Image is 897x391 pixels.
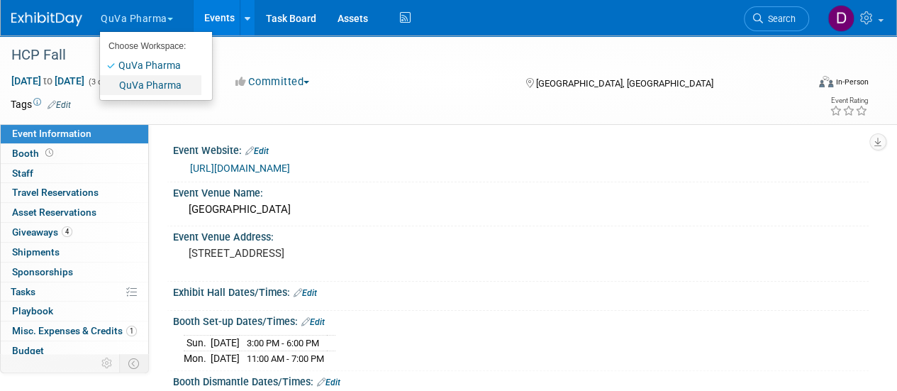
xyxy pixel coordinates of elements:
[1,282,148,302] a: Tasks
[6,43,796,68] div: HCP Fall
[100,75,201,95] a: QuVa Pharma
[12,345,44,356] span: Budget
[184,199,858,221] div: [GEOGRAPHIC_DATA]
[1,321,148,341] a: Misc. Expenses & Credits1
[211,351,240,365] td: [DATE]
[11,75,85,87] span: [DATE] [DATE]
[763,13,796,24] span: Search
[48,100,71,110] a: Edit
[247,338,319,348] span: 3:00 PM - 6:00 PM
[12,325,137,336] span: Misc. Expenses & Credits
[743,74,869,95] div: Event Format
[12,167,33,179] span: Staff
[211,335,240,351] td: [DATE]
[100,37,201,55] li: Choose Workspace:
[1,263,148,282] a: Sponsorships
[294,288,317,298] a: Edit
[12,246,60,258] span: Shipments
[43,148,56,158] span: Booth not reserved yet
[120,354,149,373] td: Toggle Event Tabs
[173,182,869,200] div: Event Venue Name:
[1,183,148,202] a: Travel Reservations
[189,247,447,260] pre: [STREET_ADDRESS]
[828,5,854,32] img: Danielle Mitchell
[173,140,869,158] div: Event Website:
[100,55,201,75] a: QuVa Pharma
[173,226,869,244] div: Event Venue Address:
[230,75,315,89] button: Committed
[830,97,868,104] div: Event Rating
[12,266,73,277] span: Sponsorships
[819,76,833,87] img: Format-Inperson.png
[12,226,72,238] span: Giveaways
[11,286,35,297] span: Tasks
[245,146,269,156] a: Edit
[173,282,869,300] div: Exhibit Hall Dates/Times:
[1,243,148,262] a: Shipments
[317,378,340,387] a: Edit
[1,223,148,242] a: Giveaways4
[12,128,91,139] span: Event Information
[535,78,713,89] span: [GEOGRAPHIC_DATA], [GEOGRAPHIC_DATA]
[95,354,120,373] td: Personalize Event Tab Strip
[1,302,148,321] a: Playbook
[1,124,148,143] a: Event Information
[126,326,137,336] span: 1
[184,335,211,351] td: Sun.
[301,317,325,327] a: Edit
[1,164,148,183] a: Staff
[12,148,56,159] span: Booth
[41,75,55,87] span: to
[1,144,148,163] a: Booth
[12,305,53,316] span: Playbook
[12,187,99,198] span: Travel Reservations
[1,341,148,360] a: Budget
[247,353,324,364] span: 11:00 AM - 7:00 PM
[1,203,148,222] a: Asset Reservations
[173,311,869,329] div: Booth Set-up Dates/Times:
[173,371,869,390] div: Booth Dismantle Dates/Times:
[190,163,290,174] a: [URL][DOMAIN_NAME]
[184,351,211,365] td: Mon.
[11,97,71,111] td: Tags
[62,226,72,237] span: 4
[744,6,809,31] a: Search
[11,12,82,26] img: ExhibitDay
[12,206,96,218] span: Asset Reservations
[87,77,117,87] span: (3 days)
[835,77,869,87] div: In-Person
